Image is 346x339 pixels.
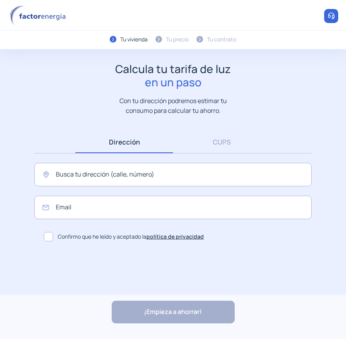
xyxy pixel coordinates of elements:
[115,62,231,89] h1: Calcula tu tarifa de luz
[146,233,204,240] a: política de privacidad
[173,131,271,153] a: CUPS
[166,35,189,44] div: Tu precio
[207,35,236,44] div: Tu contrato
[58,232,204,241] span: Confirmo que he leído y aceptado la
[327,12,335,20] img: llamar
[115,76,231,89] span: en un paso
[112,96,235,115] p: Con tu dirección podremos estimar tu consumo para calcular tu ahorro.
[8,5,70,27] img: logo factor
[120,35,148,44] div: Tu vivienda
[75,131,173,153] a: Dirección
